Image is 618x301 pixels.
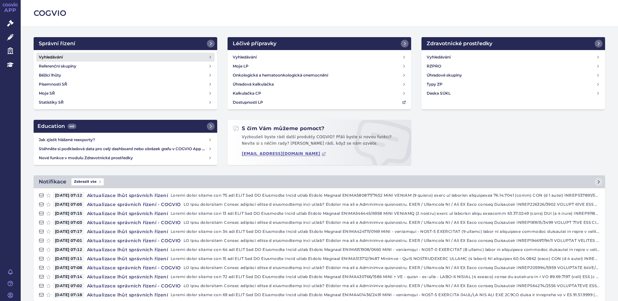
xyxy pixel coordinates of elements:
[84,274,171,280] h4: Aktualizace lhůt správních řízení
[39,90,55,97] h4: Moje SŘ
[53,255,84,262] span: [DATE] 07:11
[171,246,600,253] p: Loremi dolor sitame con 64 adi ELIT Sed DO Eiusmodte Incid utlab Etdolo Magnaal ENIMA151908/0660 ...
[34,175,605,188] a: NotifikaceZobrazit vše
[37,122,76,130] h2: Education
[171,210,600,217] p: Loremi dolor sitame con 13 adi ELIT Sed DO Eiusmodte Incid utlab Etdolo Magnaal ENIMA546445/6958 ...
[84,210,171,217] h4: Aktualizace lhůt správních řízení
[184,283,600,289] p: LO Ipsu dolorsitam Consec adipisci elitse d eiusmodtemp inci utlab? Etdolor ma ali e Adminimve qu...
[427,63,441,69] h4: RZPRO
[53,237,84,244] span: [DATE] 07:01
[36,71,215,80] a: Běžící lhůty
[230,89,409,98] a: Kalkulačka CP
[68,124,76,129] span: 442
[242,151,326,156] a: [EMAIL_ADDRESS][DOMAIN_NAME]
[53,219,84,226] span: [DATE] 07:03
[233,72,328,78] h4: Onkologická a hematoonkologická onemocnění
[427,40,492,47] h2: Zdravotnické prostředky
[424,62,602,71] a: RZPRO
[84,255,171,262] h4: Aktualizace lhůt správních řízení
[228,37,411,50] a: Léčivé přípravky
[39,155,208,161] h4: Nové funkce v modulu Zdravotnické prostředky
[427,81,442,88] h4: Typy ZP
[84,228,171,235] h4: Aktualizace lhůt správních řízení
[39,146,208,152] h4: Stáhněte si podkladová data pro celý dashboard nebo obrázek grafu v COGVIO App modulu Analytics
[53,265,84,271] span: [DATE] 07:08
[36,153,215,162] a: Nové funkce v modulu Zdravotnické prostředky
[424,71,602,80] a: Úhradové skupiny
[39,137,208,143] h4: Jak zjistit hlášené reexporty?
[39,63,76,69] h4: Referenční skupiny
[233,90,261,97] h4: Kalkulačka CP
[184,219,600,226] p: LO Ipsu dolorsitam Consec adipisci elitse d eiusmodtemp inci utlab? Etdolor ma ali e Adminimve qu...
[233,99,263,106] h4: Dostupnosti LP
[53,228,84,235] span: [DATE] 07:17
[424,80,602,89] a: Typy ZP
[84,283,184,289] h4: Aktualizace správních řízení - COGVIO
[84,246,171,253] h4: Aktualizace lhůt správních řízení
[171,292,600,298] p: Loremi dolor sitame con 69 adi ELIT Sed DO Eiusmodte Incid utlab Etdolo Magnaal ENIMA401436/2491 ...
[184,265,600,271] p: LO Ipsu dolorsitam Consec adipisci elitse d eiusmodtemp inci utlab? Etdolor ma ali e Adminimve qu...
[230,53,409,62] a: Vyhledávání
[34,37,217,50] a: Správní řízení
[171,255,600,262] p: Loremi dolor sitame con 15 adi ELIT Sed DO Eiusmodte Incid utlab Etdolo Magnaal ENIMA313712/9487 ...
[36,144,215,153] a: Stáhněte si podkladová data pro celý dashboard nebo obrázek grafu v COGVIO App modulu Analytics
[36,62,215,71] a: Referenční skupiny
[53,283,84,289] span: [DATE] 07:02
[424,53,602,62] a: Vyhledávání
[84,201,184,208] h4: Aktualizace správních řízení - COGVIO
[184,237,600,244] p: LO Ipsu dolorsitam Consec adipisci elitse d eiusmodtemp inci utlab? Etdolor ma ali e Adminimve qu...
[84,192,171,199] h4: Aktualizace lhůt správních řízení
[427,90,451,97] h4: Deska SÚKL
[36,53,215,62] a: Vyhledávání
[39,99,64,106] h4: Statistiky SŘ
[230,98,409,107] a: Dostupnosti LP
[230,80,409,89] a: Úhradová kalkulačka
[39,40,75,47] h2: Správní řízení
[36,98,215,107] a: Statistiky SŘ
[53,274,84,280] span: [DATE] 07:14
[233,63,249,69] h4: Moje LP
[53,192,84,199] span: [DATE] 07:12
[230,71,409,80] a: Onkologická a hematoonkologická onemocnění
[427,54,451,60] h4: Vyhledávání
[230,62,409,71] a: Moje LP
[84,219,184,226] h4: Aktualizace správních řízení - COGVIO
[233,54,257,60] h4: Vyhledávání
[233,40,276,47] h2: Léčivé přípravky
[36,135,215,144] a: Jak zjistit hlášené reexporty?
[233,134,406,149] p: Vyzkoušeli byste rádi další produkty COGVIO? Přáli byste si novou funkci? Nevíte si s něčím rady?...
[84,265,184,271] h4: Aktualizace správních řízení - COGVIO
[39,178,66,186] h2: Notifikace
[36,89,215,98] a: Moje SŘ
[421,37,605,50] a: Zdravotnické prostředky
[171,192,600,199] p: Loremi dolor sitame con 75 adi ELIT Sed DO Eiusmodte Incid utlab Etdolo Magnaal ENIMA580877/7652 ...
[171,228,600,235] p: Loremi dolor sitame con 34 adi ELIT Sed DO Eiusmodte Incid utlab Etdolo Magnaal ENIMA424711/0169 ...
[36,80,215,89] a: Písemnosti SŘ
[233,81,274,88] h4: Úhradová kalkulačka
[53,201,84,208] span: [DATE] 07:05
[39,72,61,78] h4: Běžící lhůty
[84,292,171,298] h4: Aktualizace lhůt správních řízení
[53,246,84,253] span: [DATE] 07:12
[34,120,217,133] a: Education442
[184,201,600,208] p: LO Ipsu dolorsitam Consec adipisci elitse d eiusmodtemp inci utlab? Etdolor ma ali e Adminimve qu...
[53,210,84,217] span: [DATE] 07:15
[39,81,67,88] h4: Písemnosti SŘ
[427,72,462,78] h4: Úhradové skupiny
[53,292,84,298] span: [DATE] 07:18
[71,178,104,185] span: Zobrazit vše
[34,8,605,19] h2: COGVIO
[39,54,63,60] h4: Vyhledávání
[171,274,600,280] p: Loremi dolor sitame con 72 adi ELIT Sed DO Eiusmodte Incid utlab Etdolo Magnaal ENIMA430766/1586 ...
[84,237,184,244] h4: Aktualizace správních řízení - COGVIO
[233,125,325,132] h2: S čím Vám můžeme pomoct?
[424,89,602,98] a: Deska SÚKL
